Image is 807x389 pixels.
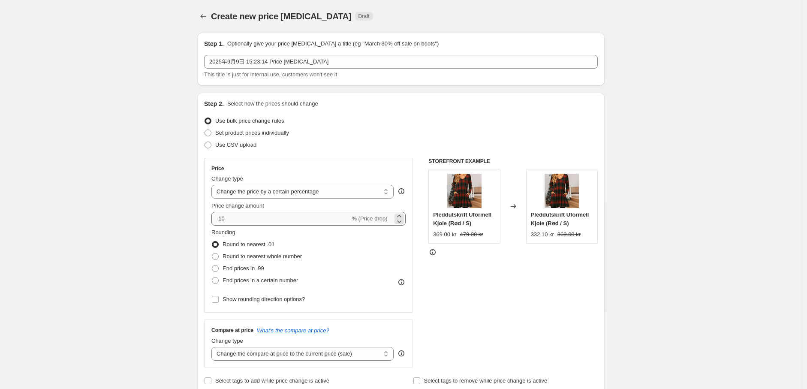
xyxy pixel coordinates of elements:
[223,277,298,283] span: End prices in a certain number
[211,175,243,182] span: Change type
[204,39,224,48] h2: Step 1.
[257,327,329,334] button: What's the compare at price?
[358,13,370,20] span: Draft
[428,158,598,165] h6: STOREFRONT EXAMPLE
[545,174,579,208] img: 8887ea7827acc1b58acc7090f1cbb910_1_720x_0894100b-42ef-4081-be1b-32d51b41db3d_80x.jpg
[557,230,581,239] strike: 369.00 kr
[197,10,209,22] button: Price change jobs
[215,118,284,124] span: Use bulk price change rules
[204,100,224,108] h2: Step 2.
[215,142,256,148] span: Use CSV upload
[433,230,456,239] div: 369.00 kr
[211,212,350,226] input: -15
[223,296,305,302] span: Show rounding direction options?
[223,241,274,247] span: Round to nearest .01
[424,377,548,384] span: Select tags to remove while price change is active
[204,71,337,78] span: This title is just for internal use, customers won't see it
[223,265,264,271] span: End prices in .99
[211,327,253,334] h3: Compare at price
[204,55,598,69] input: 30% off holiday sale
[211,12,352,21] span: Create new price [MEDICAL_DATA]
[447,174,482,208] img: 8887ea7827acc1b58acc7090f1cbb910_1_720x_0894100b-42ef-4081-be1b-32d51b41db3d_80x.jpg
[227,39,439,48] p: Optionally give your price [MEDICAL_DATA] a title (eg "March 30% off sale on boots")
[352,215,387,222] span: % (Price drop)
[211,202,264,209] span: Price change amount
[211,229,235,235] span: Rounding
[460,230,483,239] strike: 479.00 kr
[211,338,243,344] span: Change type
[531,211,589,226] span: Pleddutskrift Uformell Kjole (Rød / S)
[531,230,554,239] div: 332.10 kr
[397,187,406,196] div: help
[223,253,302,259] span: Round to nearest whole number
[211,165,224,172] h3: Price
[215,377,329,384] span: Select tags to add while price change is active
[433,211,491,226] span: Pleddutskrift Uformell Kjole (Rød / S)
[397,349,406,358] div: help
[215,130,289,136] span: Set product prices individually
[227,100,318,108] p: Select how the prices should change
